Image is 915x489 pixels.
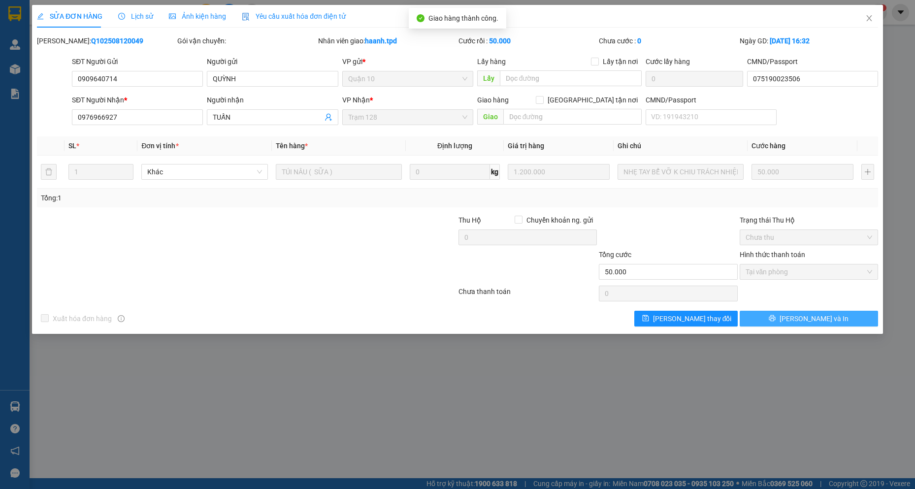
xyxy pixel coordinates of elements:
label: Cước lấy hàng [646,58,690,65]
span: kg [490,164,500,180]
div: Gói vận chuyển: [177,35,316,46]
div: Trạng thái Thu Hộ [740,215,878,226]
span: Tên hàng [276,142,308,150]
div: CMND/Passport [747,56,878,67]
span: Giao [477,109,503,125]
span: Ảnh kiện hàng [169,12,226,20]
span: picture [169,13,176,20]
b: haanh.tpd [365,37,397,45]
button: printer[PERSON_NAME] và In [740,311,878,326]
button: save[PERSON_NAME] thay đổi [634,311,738,326]
div: Nhân viên giao: [318,35,457,46]
div: CMND/Passport [646,95,777,105]
span: Chuyển khoản ng. gửi [523,215,597,226]
span: Thu Hộ [458,216,481,224]
span: edit [37,13,44,20]
span: clock-circle [118,13,125,20]
span: Khác [147,164,262,179]
input: Ghi Chú [618,164,744,180]
span: Giao hàng thành công. [428,14,498,22]
span: Đơn vị tính [141,142,178,150]
span: close [865,14,873,22]
span: check-circle [417,14,425,22]
span: Tổng cước [599,251,631,259]
span: [PERSON_NAME] thay đổi [653,313,732,324]
input: Cước lấy hàng [646,71,743,87]
div: Chưa cước : [599,35,737,46]
b: [DATE] 16:32 [770,37,810,45]
span: printer [769,315,776,323]
b: 50.000 [489,37,511,45]
span: [GEOGRAPHIC_DATA] tận nơi [544,95,642,105]
span: SỬA ĐƠN HÀNG [37,12,102,20]
span: [PERSON_NAME] và In [780,313,849,324]
input: 0 [508,164,610,180]
th: Ghi chú [614,136,748,156]
span: info-circle [118,315,125,322]
div: Người gửi [207,56,338,67]
button: Close [855,5,883,33]
div: VP gửi [342,56,473,67]
label: Hình thức thanh toán [740,251,805,259]
span: Trạm 128 [348,110,467,125]
button: plus [861,164,874,180]
span: Tại văn phòng [746,264,872,279]
span: Lịch sử [118,12,153,20]
input: 0 [752,164,853,180]
input: Dọc đường [500,70,642,86]
button: delete [41,164,57,180]
b: 0 [637,37,641,45]
input: Dọc đường [503,109,642,125]
span: Giao hàng [477,96,509,104]
span: Chưa thu [746,230,872,245]
div: SĐT Người Gửi [72,56,203,67]
span: Yêu cầu xuất hóa đơn điện tử [242,12,346,20]
div: Người nhận [207,95,338,105]
span: Giá trị hàng [508,142,544,150]
span: Lấy tận nơi [599,56,642,67]
span: Lấy [477,70,500,86]
b: Q102508120049 [91,37,143,45]
span: Định lượng [437,142,472,150]
span: save [642,315,649,323]
div: Ngày GD: [740,35,878,46]
div: [PERSON_NAME]: [37,35,175,46]
div: Tổng: 1 [41,193,353,203]
div: Cước rồi : [458,35,597,46]
div: SĐT Người Nhận [72,95,203,105]
span: Cước hàng [752,142,785,150]
span: Lấy hàng [477,58,506,65]
div: Chưa thanh toán [457,286,598,303]
span: Xuất hóa đơn hàng [49,313,116,324]
span: Quận 10 [348,71,467,86]
span: SL [68,142,76,150]
span: VP Nhận [342,96,370,104]
span: user-add [325,113,332,121]
img: icon [242,13,250,21]
input: VD: Bàn, Ghế [276,164,402,180]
